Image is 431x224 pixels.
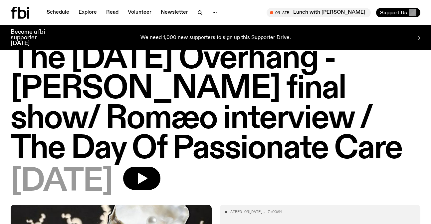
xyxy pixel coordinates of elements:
[249,209,263,214] span: [DATE]
[267,8,371,17] button: On AirLunch with [PERSON_NAME]
[157,8,192,17] a: Newsletter
[380,10,407,16] span: Support Us
[376,8,420,17] button: Support Us
[11,44,420,164] h1: The [DATE] Overhang - [PERSON_NAME] final show/ Romæo interview / The Day Of Passionate Care
[75,8,101,17] a: Explore
[11,29,53,46] h3: Become a fbi supporter [DATE]
[230,209,249,214] span: Aired on
[124,8,155,17] a: Volunteer
[43,8,73,17] a: Schedule
[140,35,291,41] p: We need 1,000 new supporters to sign up this Supporter Drive.
[263,209,282,214] span: , 7:00am
[102,8,122,17] a: Read
[11,167,112,197] span: [DATE]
